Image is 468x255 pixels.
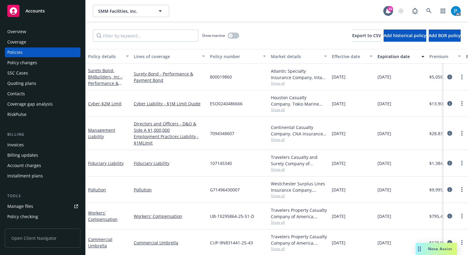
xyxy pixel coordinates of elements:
span: $795,439.00 [429,213,454,219]
div: Atlantic Specialty Insurance Company, Intact Insurance [271,68,327,81]
button: Lines of coverage [131,49,207,64]
span: [DATE] [378,213,391,219]
div: SSC Cases [7,68,28,78]
a: Start snowing [395,5,407,17]
a: more [458,130,466,137]
button: Add BOR policy [429,30,461,42]
span: [DATE] [332,100,346,107]
span: Add BOR policy [429,33,461,38]
a: Accounts [5,2,80,19]
div: Drag to move [416,243,423,255]
div: Westchester Surplus Lines Insurance Company, Chubb Group, CRC Group [271,180,327,193]
a: circleInformation [446,159,453,167]
a: Fiduciary Liability [134,160,205,166]
span: [DATE] [378,100,391,107]
a: RiskPulse [5,110,80,119]
span: $5,058.00 [429,74,449,80]
div: Tools [5,193,80,199]
span: 107145340 [210,160,232,166]
span: [DATE] [378,187,391,193]
a: Quoting plans [5,79,80,88]
span: [DATE] [332,74,346,80]
a: Manage exposures [5,222,80,232]
span: Show inactive [202,33,225,38]
div: Policies [7,47,23,57]
button: Policy number [207,49,268,64]
span: $28,837.00 [429,130,451,137]
div: Coverage gap analysis [7,99,53,109]
div: Quoting plans [7,79,36,88]
a: Manage files [5,201,80,211]
a: Directors and Officers - D&O & Side A $1,000,000 [134,121,205,133]
div: 16 [388,6,393,12]
a: Workers' Compensation [88,210,118,222]
a: Surety Bond - Performance & Payment Bond [134,71,205,83]
div: Travelers Property Casualty Company of America, Travelers Insurance [271,207,327,220]
a: Report a Bug [409,5,421,17]
a: more [458,186,466,193]
div: Invoices [7,140,24,150]
span: Show all [271,81,327,86]
button: Policy details [86,49,131,64]
button: Add historical policy [384,30,426,42]
a: more [458,212,466,220]
a: Contacts [5,89,80,99]
span: Show all [271,107,327,112]
a: more [458,239,466,246]
a: circleInformation [446,212,453,220]
div: Market details [271,53,320,60]
div: Premium [429,53,454,60]
div: Travelers Casualty and Surety Company of America, Travelers Insurance [271,154,327,167]
a: Surety Bond [88,68,122,93]
span: Export to CSV [352,33,381,38]
a: Coverage [5,37,80,47]
a: Policy changes [5,58,80,68]
a: Policies [5,47,80,57]
a: Management Liability [88,127,115,139]
a: Invoices [5,140,80,150]
div: Continental Casualty Company, CNA Insurance, Amwins [271,124,327,137]
span: 7094348607 [210,130,234,137]
div: Billing [5,131,80,138]
span: - $2M Limit [100,101,122,107]
a: circleInformation [446,186,453,193]
button: Export to CSV [352,30,381,42]
button: Market details [268,49,329,64]
div: Expiration date [378,53,418,60]
div: Contacts [7,89,25,99]
a: circleInformation [446,130,453,137]
div: Lines of coverage [134,53,198,60]
span: [DATE] [378,239,391,246]
a: Employment Practices Liability - $1MLimit [134,133,205,146]
a: more [458,159,466,167]
span: $123,908.00 [429,239,454,246]
span: $1,384.00 [429,160,449,166]
a: more [458,73,466,81]
span: Accounts [26,9,45,13]
div: Billing updates [7,150,38,160]
button: SMM Facilities, Inc. [93,5,169,17]
a: Search [423,5,435,17]
a: Pollution [88,187,106,193]
a: Commercial Umbrella [134,239,205,246]
span: Open Client Navigator [5,229,80,248]
div: Overview [7,27,26,37]
div: Coverage [7,37,26,47]
div: Policy checking [7,212,38,222]
span: Show all [271,220,327,225]
div: Manage exposures [7,222,46,232]
span: [DATE] [332,130,346,137]
a: Cyber Liability - $1M Limit Quote [134,100,205,107]
input: Filter by keyword... [93,30,198,42]
a: Pollution [134,187,205,193]
div: Travelers Property Casualty Company of America, Travelers Insurance [271,233,327,246]
span: G71496430007 [210,187,240,193]
a: Policy checking [5,212,80,222]
span: [DATE] [378,130,391,137]
span: Show all [271,246,327,251]
a: Switch app [437,5,449,17]
span: ESO0240486666 [210,100,243,107]
a: Commercial Umbrella [88,236,112,249]
span: SMM Facilities, Inc. [98,8,151,14]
